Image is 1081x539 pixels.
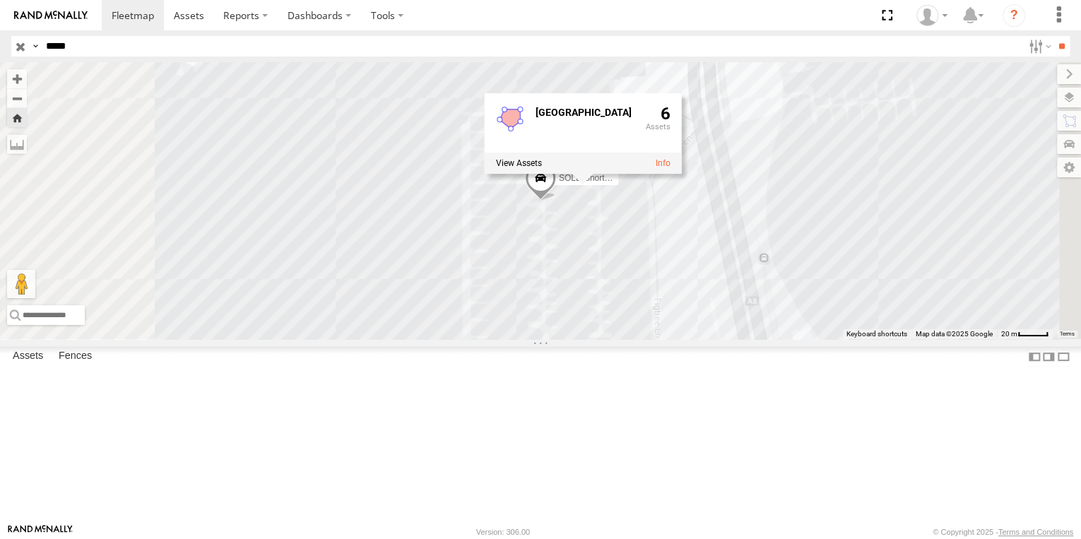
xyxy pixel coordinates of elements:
[7,88,27,108] button: Zoom out
[1023,36,1053,57] label: Search Filter Options
[846,329,907,339] button: Keyboard shortcuts
[7,134,27,154] label: Measure
[997,329,1053,339] button: Map Scale: 20 m per 40 pixels
[655,158,670,168] a: View fence details
[1001,330,1017,338] span: 20 m
[916,330,993,338] span: Map data ©2025 Google
[52,347,99,367] label: Fences
[1041,346,1056,367] label: Dock Summary Table to the Right
[7,69,27,88] button: Zoom in
[7,270,35,298] button: Drag Pegman onto the map to open Street View
[911,5,952,26] div: Tarun Kanti
[645,105,670,150] div: 6
[14,11,88,20] img: rand-logo.svg
[998,528,1073,536] a: Terms and Conditions
[933,528,1073,536] div: © Copyright 2025 -
[535,107,634,118] div: Fence Name - Sydney Harbour
[1056,346,1070,367] label: Hide Summary Table
[559,173,670,183] span: SOLD Short Marine TR67502
[1003,4,1025,27] i: ?
[7,108,27,127] button: Zoom Home
[30,36,41,57] label: Search Query
[6,347,50,367] label: Assets
[1060,331,1075,336] a: Terms
[8,525,73,539] a: Visit our Website
[476,528,530,536] div: Version: 306.00
[1027,346,1041,367] label: Dock Summary Table to the Left
[1057,158,1081,177] label: Map Settings
[495,158,541,168] label: View assets associated with this fence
